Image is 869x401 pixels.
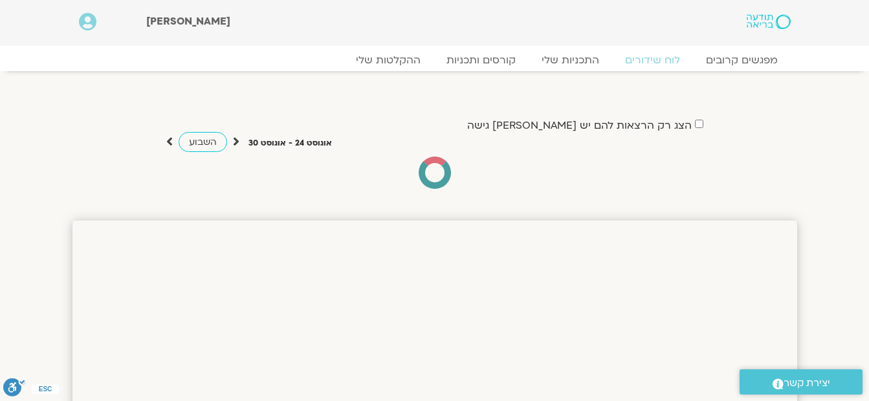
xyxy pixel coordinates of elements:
[693,54,791,67] a: מפגשים קרובים
[343,54,434,67] a: ההקלטות שלי
[467,120,692,131] label: הצג רק הרצאות להם יש [PERSON_NAME] גישה
[179,132,227,152] a: השבוע
[740,369,863,395] a: יצירת קשר
[529,54,612,67] a: התכניות שלי
[434,54,529,67] a: קורסים ותכניות
[248,136,332,150] p: אוגוסט 24 - אוגוסט 30
[146,14,230,28] span: [PERSON_NAME]
[612,54,693,67] a: לוח שידורים
[79,54,791,67] nav: Menu
[189,136,217,148] span: השבוע
[784,374,830,392] span: יצירת קשר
